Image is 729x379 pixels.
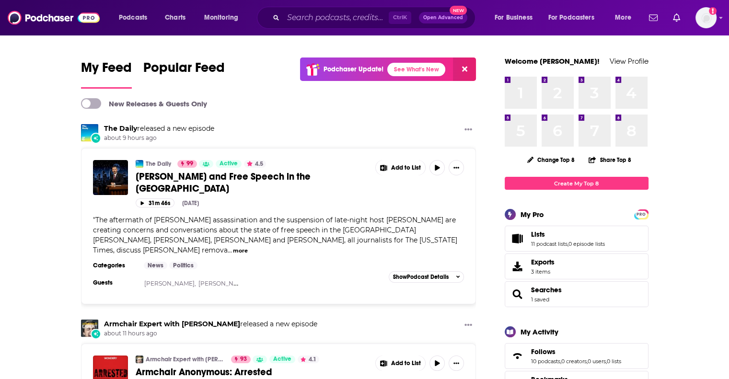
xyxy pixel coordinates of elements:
a: Searches [531,286,562,294]
a: Searches [508,287,527,301]
div: New Episode [91,133,101,143]
span: Open Advanced [423,15,463,20]
a: The Daily [104,124,137,133]
img: Jimmy Kimmel and Free Speech in the United States [93,160,128,195]
a: 1 saved [531,296,549,303]
span: Podcasts [119,11,147,24]
img: The Daily [136,160,143,168]
span: For Business [495,11,532,24]
a: [PERSON_NAME], [198,280,250,287]
button: Show More Button [376,160,426,175]
span: For Podcasters [548,11,594,24]
span: Exports [531,258,555,266]
span: " [93,216,457,254]
button: open menu [608,10,643,25]
span: Charts [165,11,185,24]
span: Show Podcast Details [393,274,449,280]
button: Share Top 8 [588,150,631,169]
a: Show notifications dropdown [645,10,661,26]
span: , [587,358,588,365]
button: Change Top 8 [521,154,581,166]
span: Searches [505,281,648,307]
span: Follows [505,343,648,369]
button: 4.1 [298,356,319,363]
img: Podchaser - Follow, Share and Rate Podcasts [8,9,100,27]
span: New [450,6,467,15]
a: 0 episode lists [568,241,605,247]
h3: released a new episode [104,320,317,329]
button: Show More Button [449,356,464,371]
div: My Activity [521,327,558,336]
span: about 9 hours ago [104,134,214,142]
span: , [567,241,568,247]
span: 3 items [531,268,555,275]
a: View Profile [610,57,648,66]
a: Armchair Expert with Dax Shepard [136,356,143,363]
span: Add to List [391,360,421,367]
img: Armchair Expert with Dax Shepard [81,320,98,337]
button: ShowPodcast Details [389,271,464,283]
span: Monitoring [204,11,238,24]
span: Add to List [391,164,421,172]
a: 99 [177,160,197,168]
div: Search podcasts, credits, & more... [266,7,485,29]
a: New Releases & Guests Only [81,98,207,109]
a: 0 creators [561,358,587,365]
a: 11 podcast lists [531,241,567,247]
span: ... [228,246,232,254]
a: Charts [159,10,191,25]
span: Active [273,355,291,364]
span: , [560,358,561,365]
div: [DATE] [182,200,199,207]
button: Show profile menu [695,7,717,28]
span: PRO [636,211,647,218]
button: Open AdvancedNew [419,12,467,23]
a: Popular Feed [143,59,225,89]
span: Ctrl K [389,11,411,24]
button: Show More Button [449,160,464,175]
span: [PERSON_NAME] and Free Speech in the [GEOGRAPHIC_DATA] [136,171,311,195]
button: Show More Button [461,124,476,136]
a: 0 lists [607,358,621,365]
a: Armchair Expert with [PERSON_NAME] [146,356,225,363]
a: Create My Top 8 [505,177,648,190]
p: Podchaser Update! [324,65,383,73]
button: 4.5 [244,160,266,168]
span: Lists [505,226,648,252]
button: open menu [542,10,608,25]
img: User Profile [695,7,717,28]
a: See What's New [387,63,445,76]
a: Lists [531,230,605,239]
h3: Categories [93,262,136,269]
a: Follows [508,349,527,363]
span: Logged in as rarjune [695,7,717,28]
span: Exports [508,260,527,273]
button: 31m 46s [136,198,174,207]
input: Search podcasts, credits, & more... [283,10,389,25]
button: more [233,247,248,255]
a: Follows [531,347,621,356]
h3: released a new episode [104,124,214,133]
span: The aftermath of [PERSON_NAME] assassination and the suspension of late-night host [PERSON_NAME] ... [93,216,457,254]
button: open menu [112,10,160,25]
button: open menu [197,10,251,25]
a: Exports [505,253,648,279]
button: Show More Button [376,356,426,371]
span: Armchair Anonymous: Arrested [136,366,272,378]
a: PRO [636,210,647,218]
div: New Episode [91,329,101,339]
a: 93 [231,356,251,363]
button: Show More Button [461,320,476,332]
a: 10 podcasts [531,358,560,365]
button: open menu [488,10,544,25]
a: The Daily [81,124,98,141]
a: [PERSON_NAME], [144,280,196,287]
span: 93 [240,355,247,364]
a: [PERSON_NAME] and Free Speech in the [GEOGRAPHIC_DATA] [136,171,369,195]
a: Armchair Anonymous: Arrested [136,366,369,378]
